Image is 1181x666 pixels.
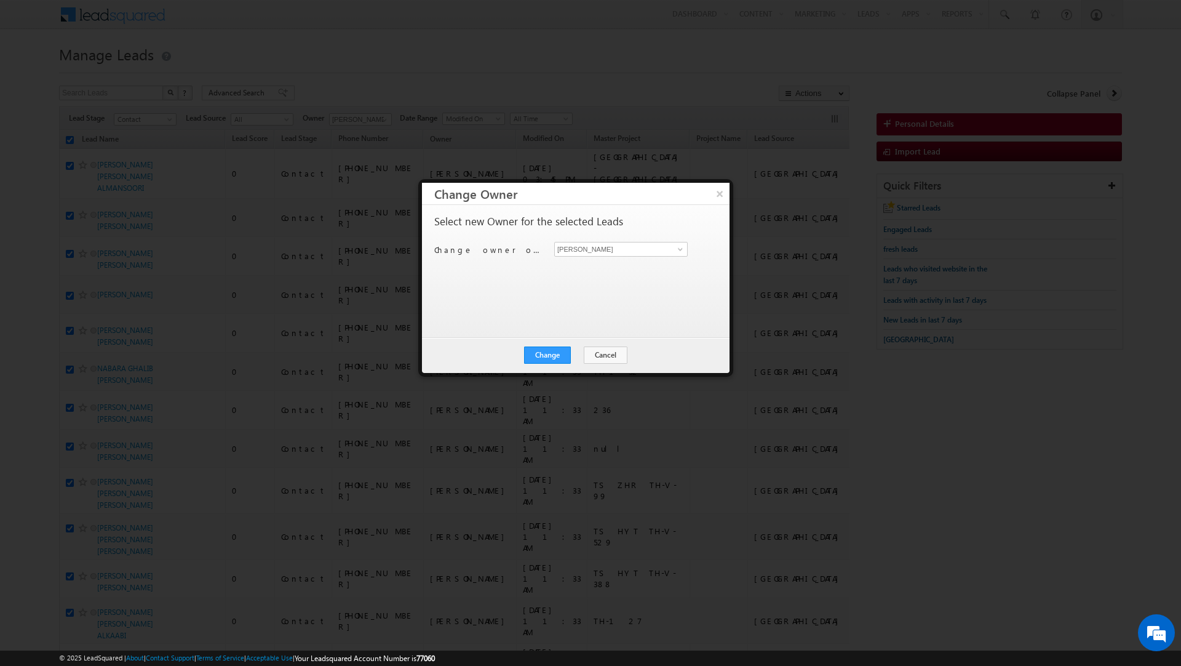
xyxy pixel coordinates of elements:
button: Cancel [584,347,627,364]
span: 77060 [416,654,435,663]
p: Change owner of 50 leads to [434,244,545,255]
span: Your Leadsquared Account Number is [295,654,435,663]
button: × [710,183,730,204]
em: Start Chat [167,379,223,396]
p: Select new Owner for the selected Leads [434,216,623,227]
a: Terms of Service [196,654,244,662]
img: d_60004797649_company_0_60004797649 [21,65,52,81]
textarea: Type your message and hit 'Enter' [16,114,225,368]
a: Contact Support [146,654,194,662]
h3: Change Owner [434,183,730,204]
input: Type to Search [554,242,688,257]
a: Show All Items [671,243,686,255]
a: Acceptable Use [246,654,293,662]
button: Change [524,347,571,364]
div: Minimize live chat window [202,6,231,36]
div: Chat with us now [64,65,207,81]
a: About [126,654,144,662]
span: © 2025 LeadSquared | | | | | [59,652,435,664]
